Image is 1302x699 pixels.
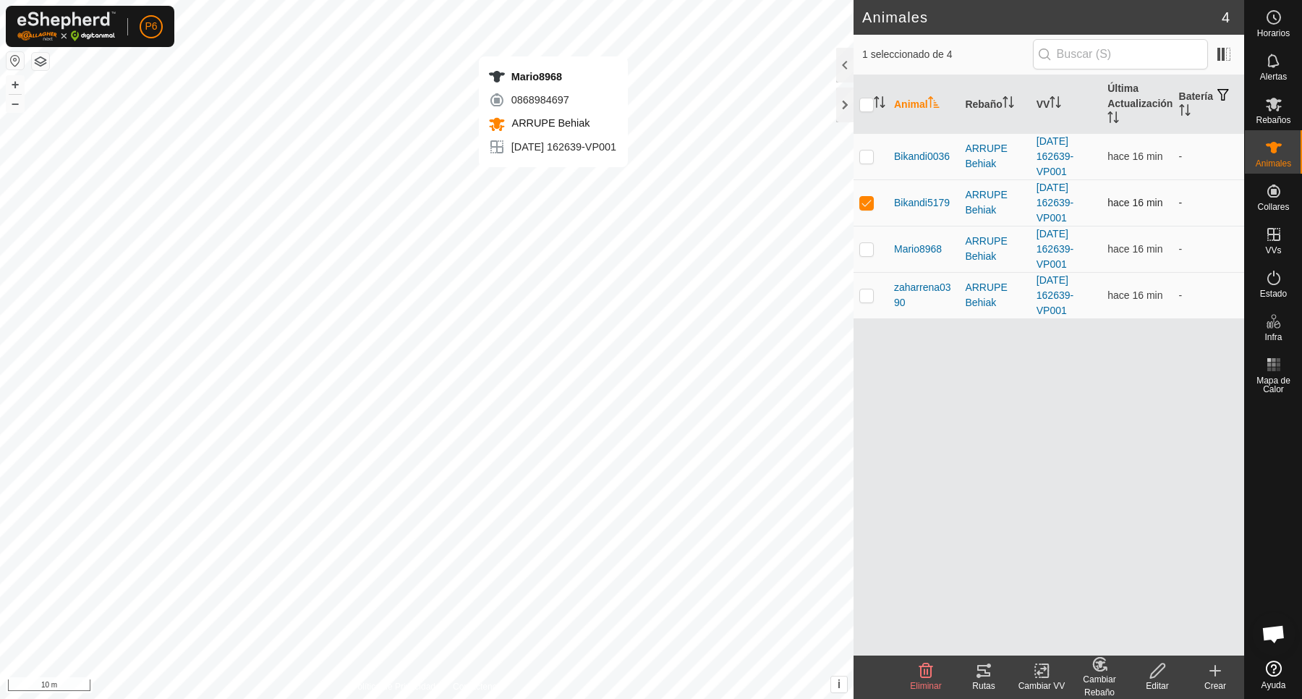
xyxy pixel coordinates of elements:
[838,678,841,690] span: i
[1265,246,1281,255] span: VVs
[1037,182,1073,224] a: [DATE] 162639-VP001
[7,95,24,112] button: –
[1050,98,1061,110] p-sorticon: Activar para ordenar
[874,98,885,110] p-sorticon: Activar para ordenar
[965,141,1024,171] div: ARRUPE Behiak
[1107,151,1162,162] span: 8 oct 2025, 7:43
[959,75,1030,134] th: Rebaño
[488,91,616,109] div: 0868984697
[928,98,940,110] p-sorticon: Activar para ordenar
[1037,135,1073,177] a: [DATE] 162639-VP001
[1260,72,1287,81] span: Alertas
[894,149,950,164] span: Bikandi0036
[7,76,24,93] button: +
[1033,39,1208,69] input: Buscar (S)
[1173,226,1244,272] td: -
[1107,197,1162,208] span: 8 oct 2025, 7:43
[1003,98,1014,110] p-sorticon: Activar para ordenar
[1260,289,1287,298] span: Estado
[32,53,49,70] button: Capas del Mapa
[488,138,616,156] div: [DATE] 162639-VP001
[831,677,847,692] button: i
[352,680,435,693] a: Política de Privacidad
[1256,116,1290,124] span: Rebaños
[1173,133,1244,179] td: -
[862,47,1033,62] span: 1 seleccionado de 4
[965,187,1024,218] div: ARRUPE Behiak
[1257,29,1290,38] span: Horarios
[145,19,157,34] span: P6
[1037,228,1073,270] a: [DATE] 162639-VP001
[1037,274,1073,316] a: [DATE] 162639-VP001
[7,52,24,69] button: Restablecer Mapa
[894,280,953,310] span: zaharrena0390
[509,117,590,129] span: ARRUPE Behiak
[1261,681,1286,690] span: Ayuda
[1245,655,1302,695] a: Ayuda
[894,195,950,211] span: Bikandi5179
[1186,679,1244,692] div: Crear
[1173,75,1244,134] th: Batería
[1071,673,1128,699] div: Cambiar Rebaño
[1179,106,1191,118] p-sorticon: Activar para ordenar
[1264,333,1282,342] span: Infra
[1102,75,1173,134] th: Última Actualización
[965,234,1024,264] div: ARRUPE Behiak
[955,679,1013,692] div: Rutas
[1173,272,1244,318] td: -
[453,680,501,693] a: Contáctenos
[17,12,116,41] img: Logo Gallagher
[965,280,1024,310] div: ARRUPE Behiak
[1128,679,1186,692] div: Editar
[1107,289,1162,301] span: 8 oct 2025, 7:43
[888,75,959,134] th: Animal
[1107,243,1162,255] span: 8 oct 2025, 7:43
[488,68,616,85] div: Mario8968
[862,9,1222,26] h2: Animales
[1252,612,1295,656] div: Chat abierto
[894,242,942,257] span: Mario8968
[1256,159,1291,168] span: Animales
[1222,7,1230,28] span: 4
[1173,179,1244,226] td: -
[910,681,941,691] span: Eliminar
[1013,679,1071,692] div: Cambiar VV
[1248,376,1298,394] span: Mapa de Calor
[1257,203,1289,211] span: Collares
[1031,75,1102,134] th: VV
[1107,114,1119,125] p-sorticon: Activar para ordenar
